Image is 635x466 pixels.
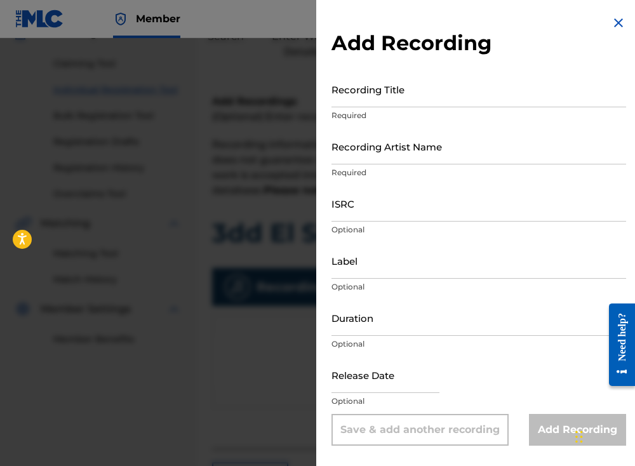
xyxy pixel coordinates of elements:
[331,281,626,293] p: Optional
[331,396,626,407] p: Optional
[113,11,128,27] img: Top Rightsholder
[331,110,626,121] p: Required
[575,418,583,456] div: Drag
[571,405,635,466] iframe: Chat Widget
[15,10,64,28] img: MLC Logo
[331,167,626,178] p: Required
[136,11,180,26] span: Member
[331,224,626,236] p: Optional
[599,299,635,391] iframe: Resource Center
[331,30,626,56] h2: Add Recording
[331,338,626,350] p: Optional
